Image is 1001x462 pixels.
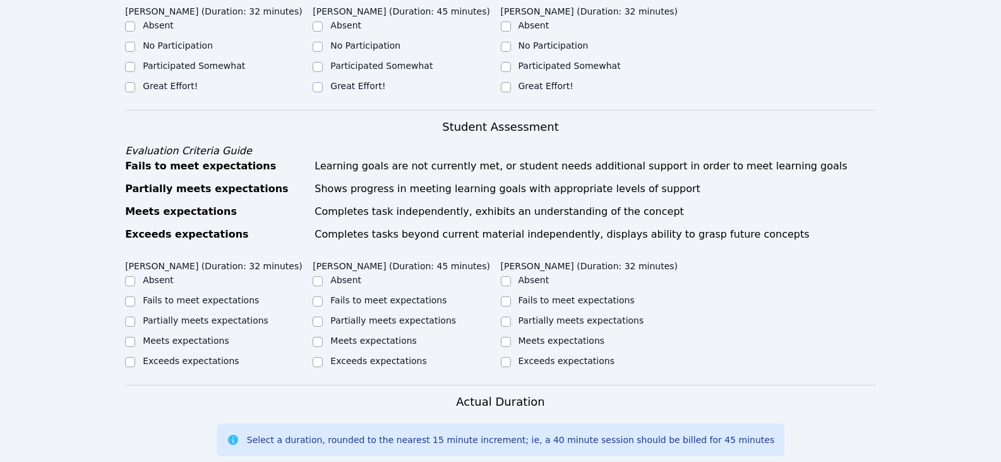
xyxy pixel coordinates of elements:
div: Meets expectations [125,204,307,219]
label: Absent [330,275,361,285]
label: No Participation [143,40,213,51]
legend: [PERSON_NAME] (Duration: 32 minutes) [125,255,303,274]
legend: [PERSON_NAME] (Duration: 32 minutes) [501,255,678,274]
label: Participated Somewhat [330,61,433,71]
label: Absent [143,275,174,285]
div: Shows progress in meeting learning goals with appropriate levels of support [315,181,876,197]
label: Absent [330,20,361,30]
div: Fails to meet expectations [125,159,307,174]
label: No Participation [330,40,400,51]
label: Fails to meet expectations [518,295,635,305]
label: Great Effort! [143,81,198,91]
div: Partially meets expectations [125,181,307,197]
label: Participated Somewhat [143,61,245,71]
div: Completes tasks beyond current material independently, displays ability to grasp future concepts [315,227,876,242]
h3: Student Assessment [125,118,876,136]
label: Partially meets expectations [143,315,268,325]
div: Select a duration, rounded to the nearest 15 minute increment; ie, a 40 minute session should be ... [247,434,774,446]
label: Partially meets expectations [330,315,456,325]
div: Completes task independently, exhibits an understanding of the concept [315,204,876,219]
label: Exceeds expectations [518,356,614,366]
label: Absent [518,275,549,285]
label: Exceeds expectations [143,356,239,366]
label: Fails to meet expectations [143,295,259,305]
h3: Actual Duration [456,393,544,411]
label: Great Effort! [330,81,385,91]
label: Meets expectations [518,336,605,346]
label: No Participation [518,40,589,51]
div: Evaluation Criteria Guide [125,143,876,159]
label: Great Effort! [518,81,573,91]
label: Meets expectations [330,336,417,346]
label: Exceeds expectations [330,356,426,366]
label: Fails to meet expectations [330,295,447,305]
div: Exceeds expectations [125,227,307,242]
label: Absent [518,20,549,30]
label: Absent [143,20,174,30]
div: Learning goals are not currently met, or student needs additional support in order to meet learni... [315,159,876,174]
legend: [PERSON_NAME] (Duration: 45 minutes) [313,255,490,274]
label: Meets expectations [143,336,229,346]
label: Participated Somewhat [518,61,621,71]
label: Partially meets expectations [518,315,644,325]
